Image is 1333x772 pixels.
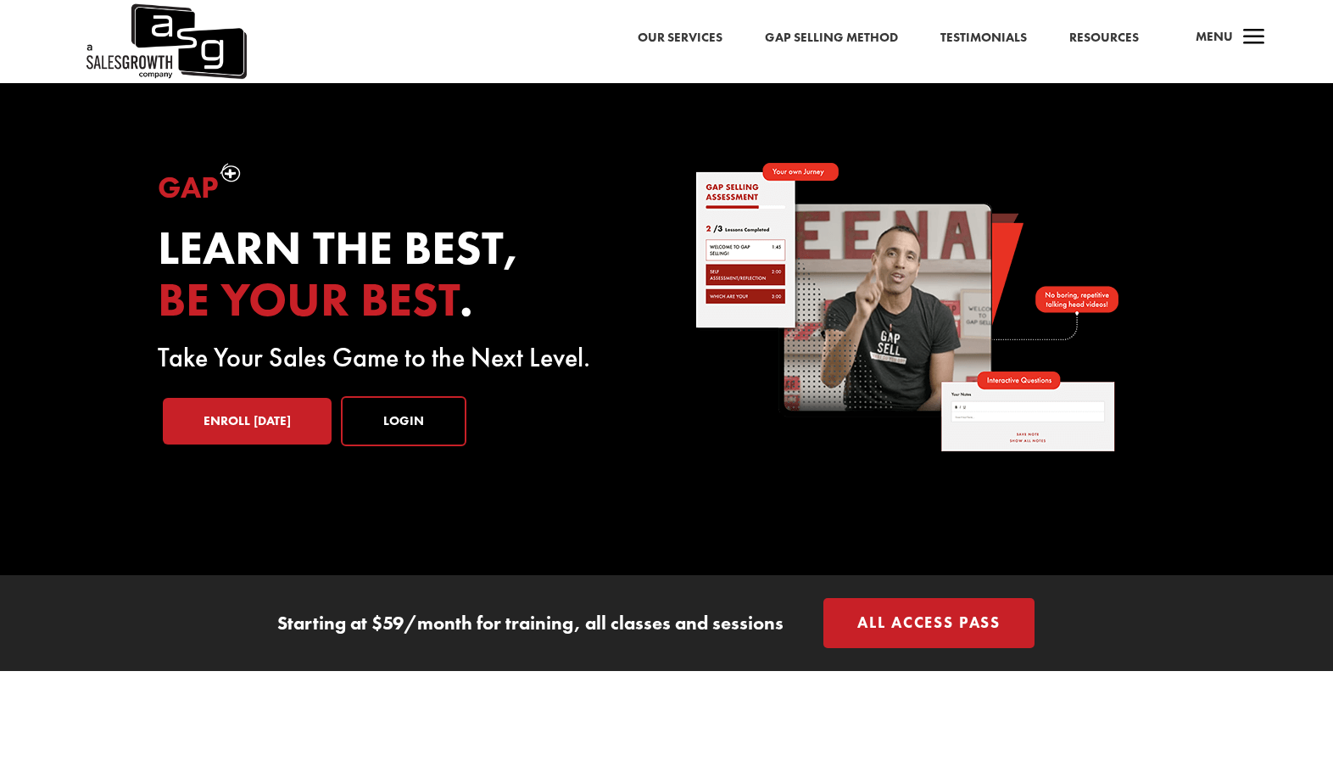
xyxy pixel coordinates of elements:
a: Gap Selling Method [765,27,898,49]
img: self-paced-sales-course-online [694,163,1118,451]
h2: Learn the best, . [158,222,639,335]
a: Our Services [638,27,722,49]
a: Resources [1069,27,1139,49]
a: All Access Pass [823,598,1035,648]
span: Gap [158,168,219,207]
span: be your best [158,269,460,330]
span: a [1237,21,1271,55]
a: Login [341,396,466,447]
p: Take Your Sales Game to the Next Level. [158,348,639,368]
a: Enroll [DATE] [163,398,332,445]
img: plus-symbol-white [220,163,241,182]
a: Testimonials [940,27,1027,49]
span: Menu [1196,28,1233,45]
